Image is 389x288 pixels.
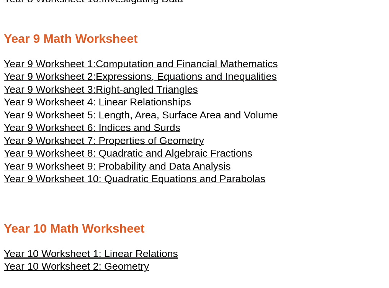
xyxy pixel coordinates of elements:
u: Year 10 Worksheet 1: Linear Relations [4,248,178,259]
iframe: Chat Widget [258,202,389,288]
span: Year 9 Worksheet 3: [4,84,96,95]
h2: Year 9 Math Worksheet [4,31,385,47]
span: Computation and Financial Mathematics [96,58,278,70]
span: Right-angled Triangles [96,84,198,95]
a: Year 9 Worksheet 9: Probability and Data Analysis [4,164,231,172]
a: Year 10 Worksheet 1: Linear Relations [4,251,178,259]
a: Year 9 Worksheet 3:Right-angled Triangles [4,87,198,95]
span: Year 9 Worksheet 6: Indices and Surds [4,122,180,133]
a: Year 9 Worksheet 10: Quadratic Equations and Parabolas [4,176,265,184]
span: Year 9 Worksheet 2: [4,71,96,82]
span: Year 9 Worksheet 5: Length, Area, Surface Area and Volume [4,109,278,121]
a: Year 9 Worksheet 8: Quadratic and Algebraic Fractions [4,151,252,159]
a: Year 9 Worksheet 5: Length, Area, Surface Area and Volume [4,113,278,120]
a: Year 9 Worksheet 1:Computation and Financial Mathematics [4,61,278,69]
a: Year 9 Worksheet 2:Expressions, Equations and Inequalities [4,74,277,82]
span: Year 9 Worksheet 1: [4,58,96,70]
a: Year 9 Worksheet 4: Linear Relationships [4,100,191,107]
span: Year 9 Worksheet 7: Properties of Geometry [4,135,204,146]
span: Year 9 Worksheet 10: Quadratic Equations and Parabolas [4,173,265,184]
span: Expressions, Equations and Inequalities [96,71,277,82]
a: Year 10 Worksheet 2: Geometry [4,264,149,272]
span: Year 9 Worksheet 8: Quadratic and Algebraic Fractions [4,147,252,159]
h2: Year 10 Math Worksheet [4,221,385,237]
u: Year 10 Worksheet 2: Geometry [4,260,149,272]
span: Year 9 Worksheet 4: Linear Relationships [4,96,191,108]
span: Year 9 Worksheet 9: Probability and Data Analysis [4,160,231,172]
a: Year 9 Worksheet 7: Properties of Geometry [4,138,204,146]
a: Year 9 Worksheet 6: Indices and Surds [4,125,180,133]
